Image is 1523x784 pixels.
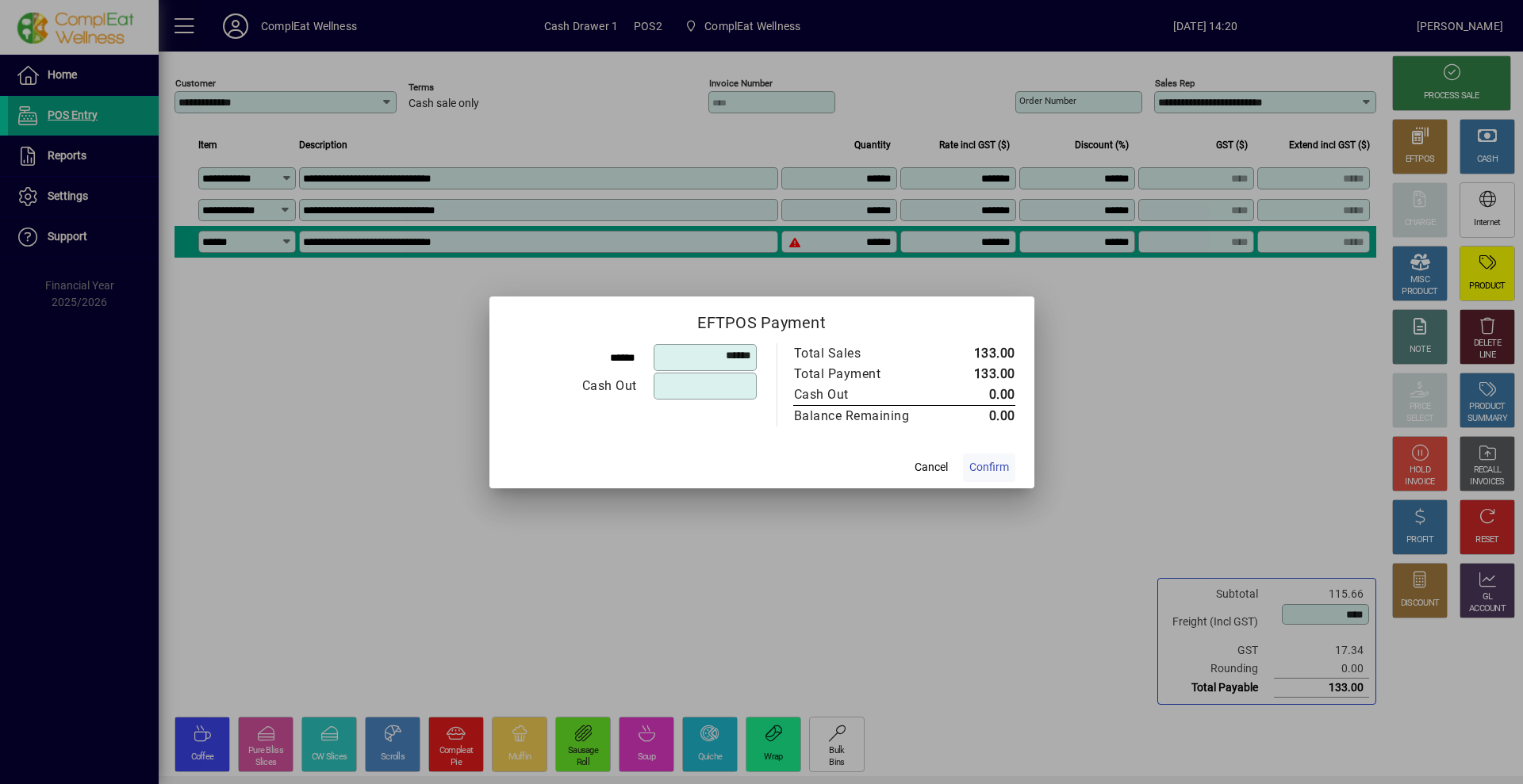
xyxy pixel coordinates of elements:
[794,407,927,426] div: Balance Remaining
[793,343,943,364] td: Total Sales
[906,453,957,482] button: Cancel
[794,385,927,404] div: Cash Out
[509,377,637,396] div: Cash Out
[943,364,1015,384] td: 133.00
[943,343,1015,364] td: 133.00
[963,453,1015,482] button: Confirm
[489,296,1034,342] h2: EFTPOS Payment
[943,384,1015,406] td: 0.00
[943,405,1015,426] td: 0.00
[969,459,1009,476] span: Confirm
[793,364,943,384] td: Total Payment
[915,459,948,476] span: Cancel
